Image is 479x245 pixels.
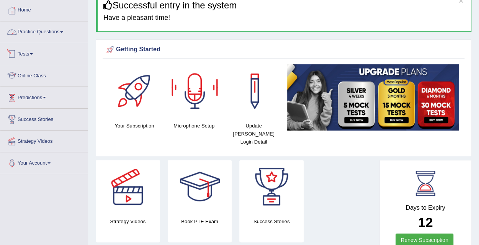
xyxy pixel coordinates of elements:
[108,122,160,130] h4: Your Subscription
[0,152,88,171] a: Your Account
[0,21,88,41] a: Practice Questions
[168,122,220,130] h4: Microphone Setup
[105,44,463,56] div: Getting Started
[388,204,463,211] h4: Days to Expiry
[239,217,304,225] h4: Success Stories
[96,217,160,225] h4: Strategy Videos
[168,217,232,225] h4: Book PTE Exam
[103,0,465,10] h3: Successful entry in the system
[103,14,465,22] h4: Have a pleasant time!
[0,87,88,106] a: Predictions
[418,215,433,230] b: 12
[0,131,88,150] a: Strategy Videos
[228,122,280,146] h4: Update [PERSON_NAME] Login Detail
[0,109,88,128] a: Success Stories
[0,65,88,84] a: Online Class
[0,43,88,62] a: Tests
[287,64,459,131] img: small5.jpg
